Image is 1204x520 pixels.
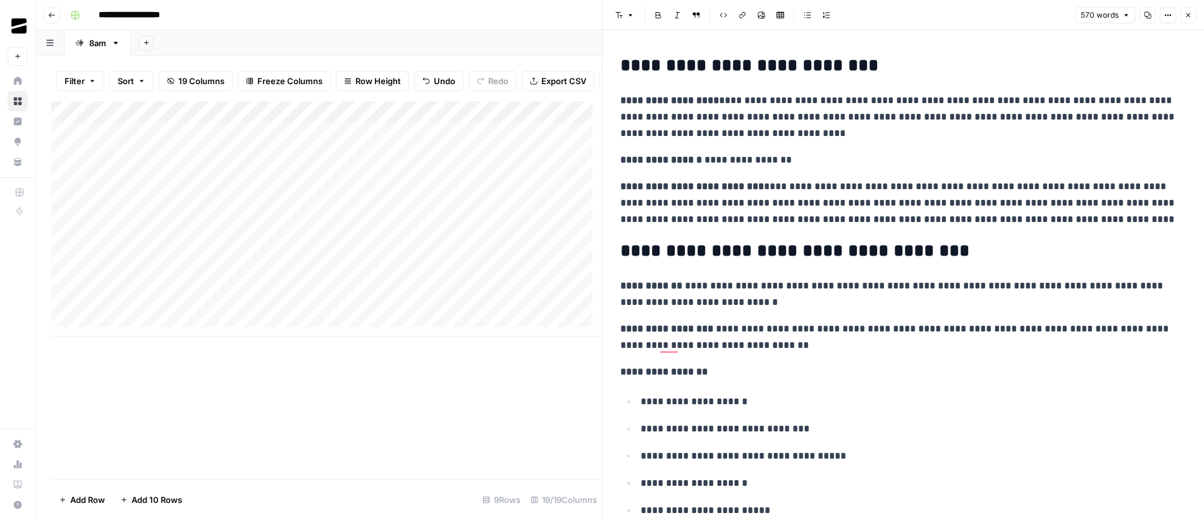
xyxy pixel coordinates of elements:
span: Freeze Columns [257,75,322,87]
button: Freeze Columns [238,71,331,91]
button: Add 10 Rows [113,490,190,510]
span: Sort [118,75,134,87]
button: Help + Support [8,495,28,515]
span: 19 Columns [178,75,224,87]
button: Export CSV [522,71,594,91]
div: 8am [89,37,106,49]
span: Export CSV [541,75,586,87]
a: Your Data [8,152,28,172]
a: Usage [8,454,28,474]
button: Workspace: OGM [8,10,28,42]
span: Redo [488,75,508,87]
div: 9 Rows [477,490,525,510]
span: Add Row [70,493,105,506]
span: Add 10 Rows [132,493,182,506]
img: OGM Logo [8,15,30,37]
button: Row Height [336,71,409,91]
div: 19/19 Columns [525,490,602,510]
button: Redo [469,71,517,91]
span: Filter [64,75,85,87]
a: Home [8,71,28,91]
span: Undo [434,75,455,87]
a: 8am [64,30,131,56]
button: Undo [414,71,464,91]
a: Learning Hub [8,474,28,495]
a: Browse [8,91,28,111]
span: 570 words [1081,9,1119,21]
button: Sort [109,71,154,91]
a: Opportunities [8,132,28,152]
button: 570 words [1075,7,1136,23]
span: Row Height [355,75,401,87]
button: Filter [56,71,104,91]
a: Insights [8,111,28,132]
a: Settings [8,434,28,454]
button: 19 Columns [159,71,233,91]
button: Add Row [51,490,113,510]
